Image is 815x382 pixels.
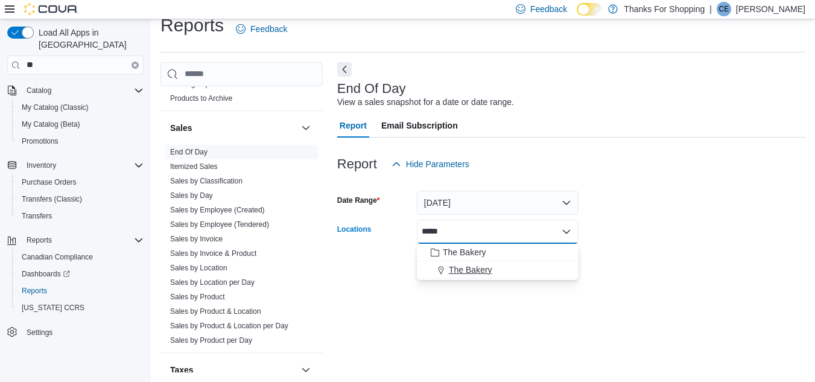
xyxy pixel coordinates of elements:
a: Catalog Export [170,80,218,88]
button: Transfers (Classic) [12,191,148,208]
button: My Catalog (Beta) [12,116,148,133]
button: Taxes [299,363,313,377]
nav: Complex example [7,77,144,372]
span: [US_STATE] CCRS [22,303,84,313]
span: Feedback [250,23,287,35]
span: Sales by Classification [170,176,243,186]
div: Choose from the following options [417,244,579,279]
span: Inventory [22,158,144,173]
div: Products [160,77,323,110]
button: [DATE] [417,191,579,215]
span: Promotions [22,136,59,146]
span: Reports [27,235,52,245]
a: Sales by Product [170,293,225,301]
p: Thanks For Shopping [624,2,705,16]
span: Catalog [27,86,51,95]
button: Sales [170,122,296,134]
button: Purchase Orders [12,174,148,191]
button: [US_STATE] CCRS [12,299,148,316]
span: Washington CCRS [17,301,144,315]
a: Sales by Classification [170,177,243,185]
span: My Catalog (Beta) [17,117,144,132]
a: My Catalog (Classic) [17,100,94,115]
button: Promotions [12,133,148,150]
a: Transfers (Classic) [17,192,87,206]
span: Hide Parameters [406,158,469,170]
a: My Catalog (Beta) [17,117,85,132]
button: Close list of options [562,227,571,237]
a: Canadian Compliance [17,250,98,264]
span: Sales by Product & Location [170,307,261,316]
span: My Catalog (Classic) [22,103,89,112]
span: Canadian Compliance [17,250,144,264]
button: Next [337,62,352,77]
span: Sales by Product per Day [170,336,252,345]
button: The Bakery [417,261,579,279]
span: Sales by Invoice [170,234,223,244]
a: Sales by Employee (Created) [170,206,265,214]
h3: End Of Day [337,81,406,96]
h3: Report [337,157,377,171]
a: Settings [22,325,57,340]
span: Settings [22,325,144,340]
a: Promotions [17,134,63,148]
button: Clear input [132,62,139,69]
span: End Of Day [170,147,208,157]
span: Report [340,113,367,138]
button: Reports [2,232,148,249]
span: Settings [27,328,52,337]
button: Canadian Compliance [12,249,148,266]
button: My Catalog (Classic) [12,99,148,116]
button: Taxes [170,364,296,376]
a: Sales by Product & Location per Day [170,322,288,330]
span: Purchase Orders [22,177,77,187]
span: Reports [22,233,144,247]
a: Sales by Day [170,191,213,200]
a: Sales by Invoice [170,235,223,243]
a: Feedback [231,17,292,41]
span: CE [719,2,729,16]
a: Transfers [17,209,57,223]
div: Cliff Evans [717,2,731,16]
span: Promotions [17,134,144,148]
label: Locations [337,224,372,234]
a: [US_STATE] CCRS [17,301,89,315]
a: Dashboards [17,267,75,281]
span: My Catalog (Classic) [17,100,144,115]
button: Catalog [22,83,56,98]
input: Dark Mode [577,3,602,16]
span: My Catalog (Beta) [22,119,80,129]
span: Transfers [17,209,144,223]
span: Canadian Compliance [22,252,93,262]
a: Products to Archive [170,94,232,103]
h3: Taxes [170,364,194,376]
button: Settings [2,323,148,341]
span: Sales by Product [170,292,225,302]
span: Load All Apps in [GEOGRAPHIC_DATA] [34,27,144,51]
span: Sales by Employee (Tendered) [170,220,269,229]
a: Purchase Orders [17,175,81,189]
button: Reports [22,233,57,247]
img: Cova [24,3,78,15]
div: View a sales snapshot for a date or date range. [337,96,514,109]
h3: Sales [170,122,192,134]
a: Itemized Sales [170,162,218,171]
span: Purchase Orders [17,175,144,189]
span: Inventory [27,161,56,170]
button: Hide Parameters [387,152,474,176]
a: Sales by Location [170,264,227,272]
span: Feedback [530,3,567,15]
button: Sales [299,121,313,135]
span: The Bakery [443,246,486,258]
span: Dashboards [22,269,70,279]
span: Sales by Location [170,263,227,273]
span: Reports [22,286,47,296]
p: [PERSON_NAME] [736,2,805,16]
button: Catalog [2,82,148,99]
p: | [709,2,712,16]
a: Dashboards [12,266,148,282]
span: Sales by Employee (Created) [170,205,265,215]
